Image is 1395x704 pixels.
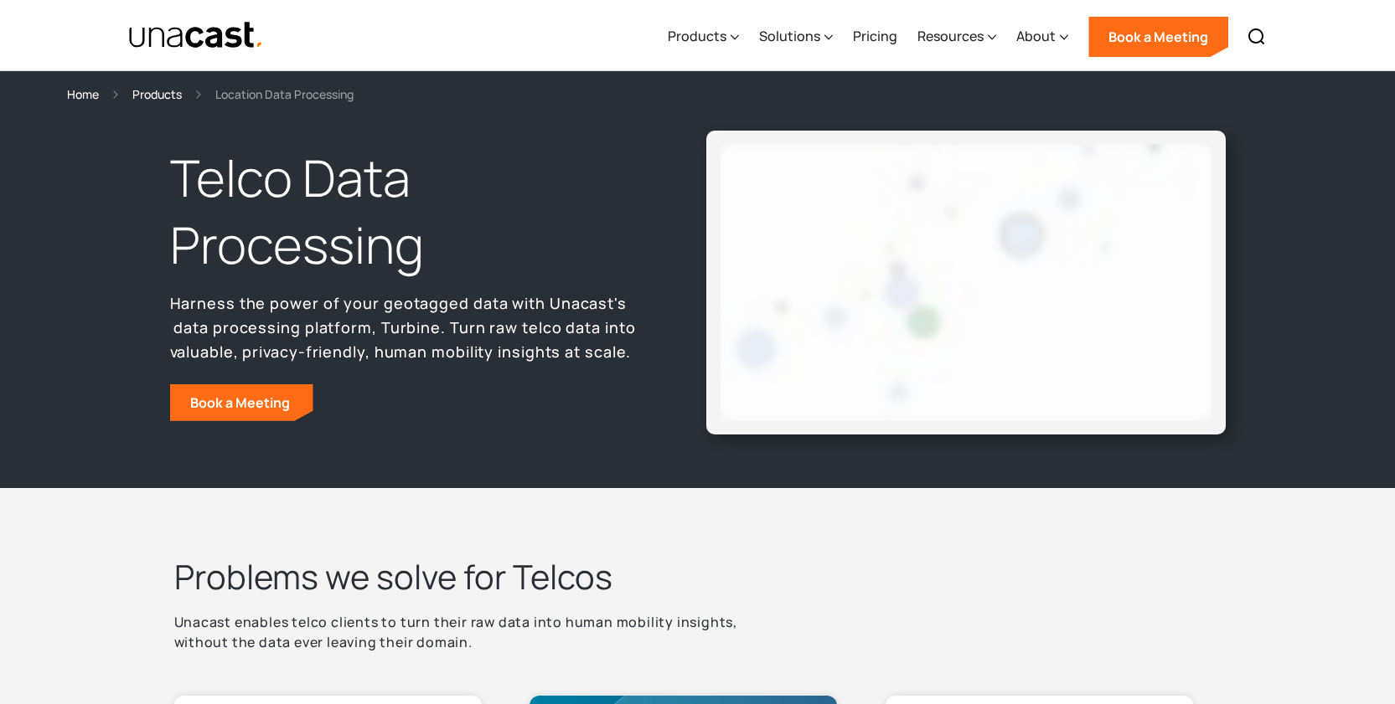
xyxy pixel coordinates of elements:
[170,291,644,363] p: Harness the power of your geotagged data with Unacast's data processing platform, Turbine. Turn r...
[759,3,833,71] div: Solutions
[174,612,764,652] p: Unacast enables telco clients to turn their raw data into human mobility insights, without the da...
[170,145,644,279] h1: Telco Data Processing
[215,85,354,104] div: Location Data Processing
[917,3,996,71] div: Resources
[67,85,99,104] a: Home
[1016,26,1056,46] div: About
[668,26,726,46] div: Products
[132,85,182,104] a: Products
[1088,17,1228,57] a: Book a Meeting
[1016,3,1068,71] div: About
[917,26,984,46] div: Resources
[128,21,265,50] a: home
[853,3,897,71] a: Pricing
[128,21,265,50] img: Unacast text logo
[174,555,1222,599] h2: Problems we solve for Telcos
[170,384,313,421] a: Book a Meeting
[759,26,820,46] div: Solutions
[1247,27,1267,47] img: Search icon
[668,3,739,71] div: Products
